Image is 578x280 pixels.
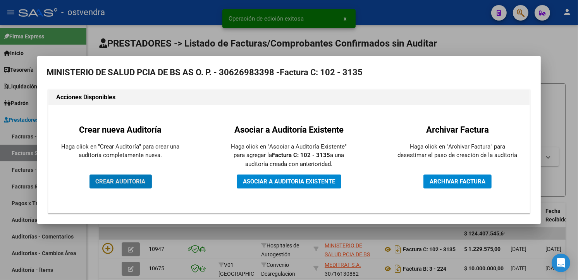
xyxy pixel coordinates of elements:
h2: Archivar Factura [397,123,518,136]
strong: Factura C: 102 - 3135 [280,67,363,77]
p: Haga click en "Archivar Factura" para desestimar el paso de creación de la auditoría [397,142,518,160]
h1: Acciones Disponibles [56,93,522,102]
p: Haga click en "Asociar a Auditoría Existente" para agregar la a una auditoría creada con anterior... [229,142,349,169]
h2: Crear nueva Auditoría [60,123,181,136]
span: CREAR AUDITORIA [96,178,146,185]
p: Haga click en "Crear Auditoría" para crear una auditoría completamente nueva. [60,142,181,160]
strong: Factura C: 102 - 3135 [272,152,330,159]
span: ARCHIVAR FACTURA [430,178,485,185]
h2: MINISTERIO DE SALUD PCIA DE BS AS O. P. - 30626983398 - [46,65,532,80]
button: ARCHIVAR FACTURA [423,175,492,188]
button: ASOCIAR A AUDITORIA EXISTENTE [237,175,341,188]
span: ASOCIAR A AUDITORIA EXISTENTE [243,178,335,185]
button: CREAR AUDITORIA [89,175,152,188]
div: Open Intercom Messenger [552,254,570,272]
h2: Asociar a Auditoría Existente [229,123,349,136]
